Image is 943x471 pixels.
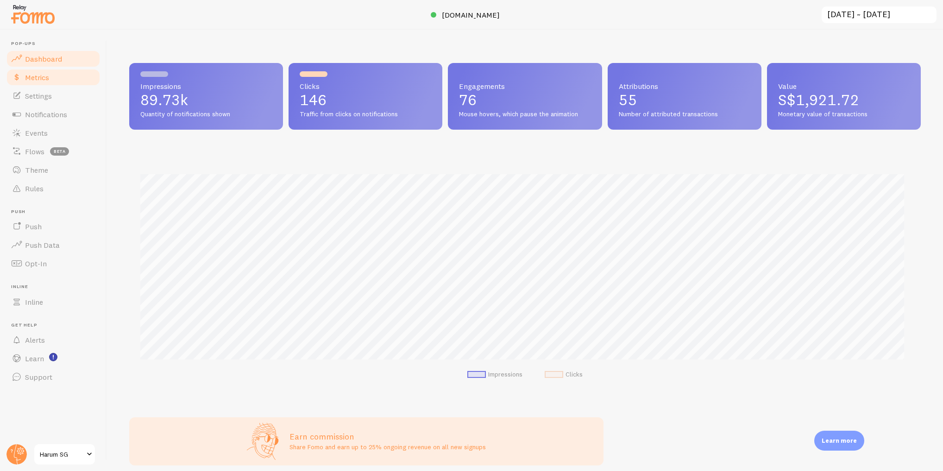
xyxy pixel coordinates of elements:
[11,284,101,290] span: Inline
[459,93,591,107] p: 76
[140,110,272,119] span: Quantity of notifications shown
[6,179,101,198] a: Rules
[289,442,486,452] p: Share Fomo and earn up to 25% ongoing revenue on all new signups
[25,240,60,250] span: Push Data
[11,209,101,215] span: Push
[6,142,101,161] a: Flows beta
[25,354,44,363] span: Learn
[6,331,101,349] a: Alerts
[6,105,101,124] a: Notifications
[300,93,431,107] p: 146
[6,368,101,386] a: Support
[6,236,101,254] a: Push Data
[11,41,101,47] span: Pop-ups
[289,431,486,442] h3: Earn commission
[619,110,750,119] span: Number of attributed transactions
[25,184,44,193] span: Rules
[25,165,48,175] span: Theme
[778,110,910,119] span: Monetary value of transactions
[25,110,67,119] span: Notifications
[49,353,57,361] svg: <p>Watch New Feature Tutorials!</p>
[6,217,101,236] a: Push
[814,431,864,451] div: Learn more
[140,82,272,90] span: Impressions
[6,124,101,142] a: Events
[300,82,431,90] span: Clicks
[822,436,857,445] p: Learn more
[25,91,52,100] span: Settings
[467,371,522,379] li: Impressions
[6,161,101,179] a: Theme
[11,322,101,328] span: Get Help
[40,449,84,460] span: Harum SG
[25,73,49,82] span: Metrics
[25,372,52,382] span: Support
[6,349,101,368] a: Learn
[10,2,56,26] img: fomo-relay-logo-orange.svg
[778,91,859,109] span: S$1,921.72
[459,82,591,90] span: Engagements
[619,93,750,107] p: 55
[545,371,583,379] li: Clicks
[25,54,62,63] span: Dashboard
[6,50,101,68] a: Dashboard
[25,335,45,345] span: Alerts
[140,93,272,107] p: 89.73k
[6,68,101,87] a: Metrics
[25,222,42,231] span: Push
[619,82,750,90] span: Attributions
[459,110,591,119] span: Mouse hovers, which pause the animation
[25,297,43,307] span: Inline
[6,254,101,273] a: Opt-In
[25,147,44,156] span: Flows
[300,110,431,119] span: Traffic from clicks on notifications
[25,259,47,268] span: Opt-In
[33,443,96,465] a: Harum SG
[50,147,69,156] span: beta
[778,82,910,90] span: Value
[6,87,101,105] a: Settings
[6,293,101,311] a: Inline
[25,128,48,138] span: Events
